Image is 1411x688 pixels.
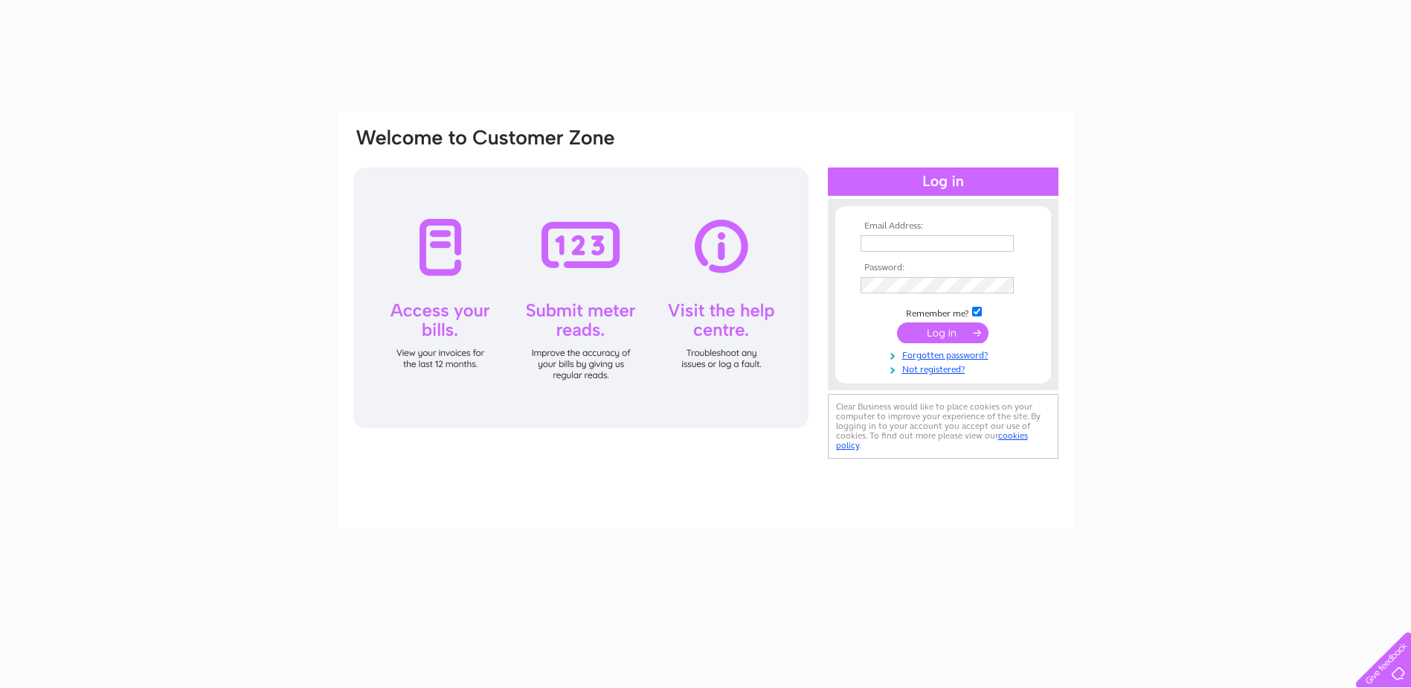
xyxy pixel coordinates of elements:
[828,394,1058,459] div: Clear Business would like to place cookies on your computer to improve your experience of the sit...
[861,361,1029,375] a: Not registered?
[857,263,1029,273] th: Password:
[897,322,989,343] input: Submit
[857,305,1029,319] td: Remember me?
[861,347,1029,361] a: Forgotten password?
[857,221,1029,232] th: Email Address:
[836,430,1028,450] a: cookies policy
